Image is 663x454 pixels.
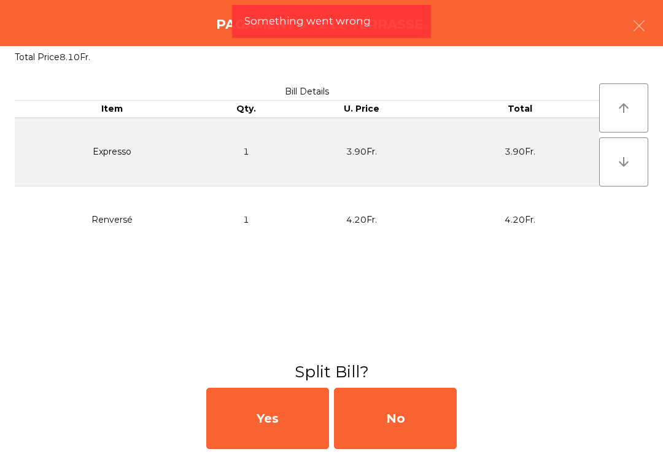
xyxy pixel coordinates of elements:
[334,388,457,449] div: No
[15,52,60,63] span: Total Price
[15,101,209,118] th: Item
[282,186,441,253] td: 4.20Fr.
[15,118,209,187] td: Expresso
[209,118,282,187] td: 1
[599,83,648,133] button: arrow_upward
[282,118,441,187] td: 3.90Fr.
[216,15,423,34] h4: Pagamento - 212 TERRASSE
[244,13,371,29] span: Something went wrong
[441,118,599,187] td: 3.90Fr.
[9,361,654,383] h3: Split Bill?
[209,101,282,118] th: Qty.
[60,52,90,63] span: 8.10Fr.
[206,388,329,449] div: Yes
[599,137,648,187] button: arrow_downward
[441,101,599,118] th: Total
[282,101,441,118] th: U. Price
[616,101,631,115] i: arrow_upward
[285,86,329,97] span: Bill Details
[616,155,631,169] i: arrow_downward
[441,186,599,253] td: 4.20Fr.
[15,186,209,253] td: Renversé
[209,186,282,253] td: 1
